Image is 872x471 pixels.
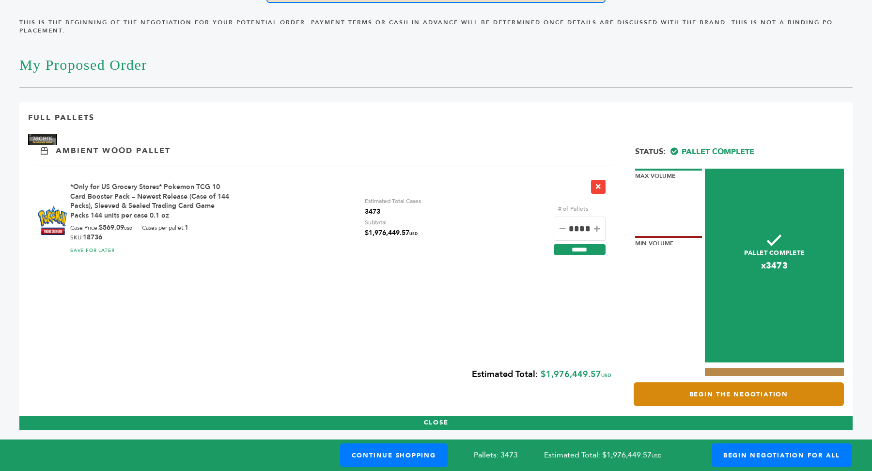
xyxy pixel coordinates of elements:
a: Begin the Negotiation [634,382,844,406]
b: 18736 [83,233,102,242]
b: 1 [185,223,188,232]
div: SKU: [70,233,102,242]
p: Full Pallets [28,112,94,123]
a: SAVE FOR LATER [70,247,115,254]
div: $1,976,449.57 [28,362,611,388]
b: $569.09 [99,223,132,232]
span: Estimated Total: $1,976,449.57 [544,450,687,460]
span: Pallets: 3473 [474,450,518,460]
h4: This is the beginning of the negotiation for your potential order. Payment terms or cash in advan... [19,18,853,42]
div: Status: [635,141,844,157]
img: checkmark [767,235,781,246]
div: Subtotal [365,217,418,239]
span: 3473 [365,206,421,217]
div: Pallet Complete [705,169,844,362]
div: Case Price: [70,223,132,233]
span: $1,976,449.57 [365,228,418,239]
img: Ambient [41,147,48,155]
div: Estimated Total Cases [365,196,421,217]
div: Min Volume [635,236,702,248]
div: Max Volume [635,169,702,180]
label: # of Pallets [554,204,592,214]
span: USD [409,231,418,236]
img: Brand Name [28,134,57,145]
a: *Only for US Grocery Stores* Pokemon TCG 10 Card Booster Pack – Newest Release (Case of 144 Packs... [70,182,229,220]
p: Ambient Wood Pallet [56,145,171,156]
span: Pallet Complete [670,146,754,157]
span: USD [601,372,611,379]
a: Begin Negotiation For All [712,443,852,467]
b: Estimated Total: [472,368,538,380]
span: USD [124,226,132,231]
span: USD [652,453,661,459]
div: Cases per pallet: [142,223,188,233]
button: CLOSE [19,416,853,430]
span: x3473 [705,260,844,272]
a: Continue Shopping [340,443,448,467]
h1: My Proposed Order [19,42,853,88]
